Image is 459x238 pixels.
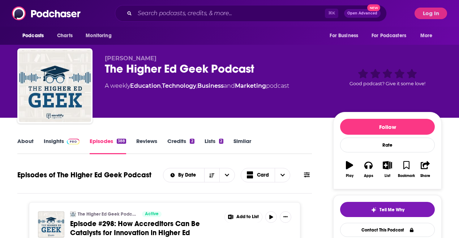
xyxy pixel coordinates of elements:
div: Apps [364,174,373,178]
span: Monitoring [86,31,111,41]
img: tell me why sparkle [371,207,377,213]
div: Play [346,174,353,178]
span: Tell Me Why [379,207,404,213]
button: Apps [359,156,378,182]
div: Search podcasts, credits, & more... [115,5,387,22]
span: Card [257,173,269,178]
a: Lists2 [205,138,223,154]
div: 2 [219,139,223,144]
img: The Higher Ed Geek Podcast [70,211,76,217]
button: Show More Button [225,211,262,223]
span: Good podcast? Give it some love! [349,81,425,86]
img: Podchaser - Follow, Share and Rate Podcasts [12,7,81,20]
button: open menu [17,29,53,43]
div: Good podcast? Give it some love! [333,55,442,100]
button: Sort Direction [204,168,219,182]
img: The Higher Ed Geek Podcast [19,50,91,122]
span: and [224,82,235,89]
input: Search podcasts, credits, & more... [135,8,325,19]
span: Episode #298: How Accreditors Can Be Catalysts for Innovation in Higher Ed [70,219,200,237]
button: Share [416,156,435,182]
button: Show More Button [280,211,291,223]
button: List [378,156,397,182]
a: Technology [162,82,196,89]
button: Follow [340,119,435,135]
a: Episode #298: How Accreditors Can Be Catalysts for Innovation in Higher Ed [70,219,219,237]
div: Bookmark [398,174,415,178]
span: Podcasts [22,31,44,41]
span: , [196,82,197,89]
div: Rate [340,138,435,152]
a: About [17,138,34,154]
button: open menu [81,29,121,43]
button: tell me why sparkleTell Me Why [340,202,435,217]
span: Charts [57,31,73,41]
a: Education [130,82,161,89]
button: open menu [219,168,235,182]
a: Reviews [136,138,157,154]
span: Open Advanced [347,12,377,15]
a: Active [142,211,162,217]
a: Credits2 [167,138,194,154]
img: Episode #298: How Accreditors Can Be Catalysts for Innovation in Higher Ed [38,211,64,238]
div: A weekly podcast [105,82,289,90]
h1: Episodes of The Higher Ed Geek Podcast [17,170,151,179]
span: Add to List [236,214,259,220]
a: Contact This Podcast [340,223,435,237]
a: Similar [233,138,251,154]
span: ⌘ K [325,9,338,18]
a: Episodes388 [90,138,126,154]
span: New [367,4,380,11]
img: Podchaser Pro [67,139,80,144]
div: 388 [117,139,126,144]
div: List [385,174,390,178]
span: By Date [178,173,198,178]
span: For Podcasters [372,31,406,41]
button: Log In [415,8,447,19]
h2: Choose List sort [163,168,235,182]
span: [PERSON_NAME] [105,55,156,62]
a: Business [197,82,224,89]
button: open menu [163,173,204,178]
span: More [420,31,433,41]
div: Share [420,174,430,178]
span: Active [145,211,159,218]
button: Bookmark [397,156,416,182]
button: open menu [367,29,417,43]
a: Marketing [235,82,266,89]
span: , [161,82,162,89]
button: open menu [415,29,442,43]
div: 2 [190,139,194,144]
button: Choose View [241,168,291,182]
button: Play [340,156,359,182]
a: InsightsPodchaser Pro [44,138,80,154]
span: For Business [330,31,358,41]
a: The Higher Ed Geek Podcast [78,211,137,217]
button: Open AdvancedNew [344,9,381,18]
button: open menu [325,29,367,43]
a: Charts [52,29,77,43]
